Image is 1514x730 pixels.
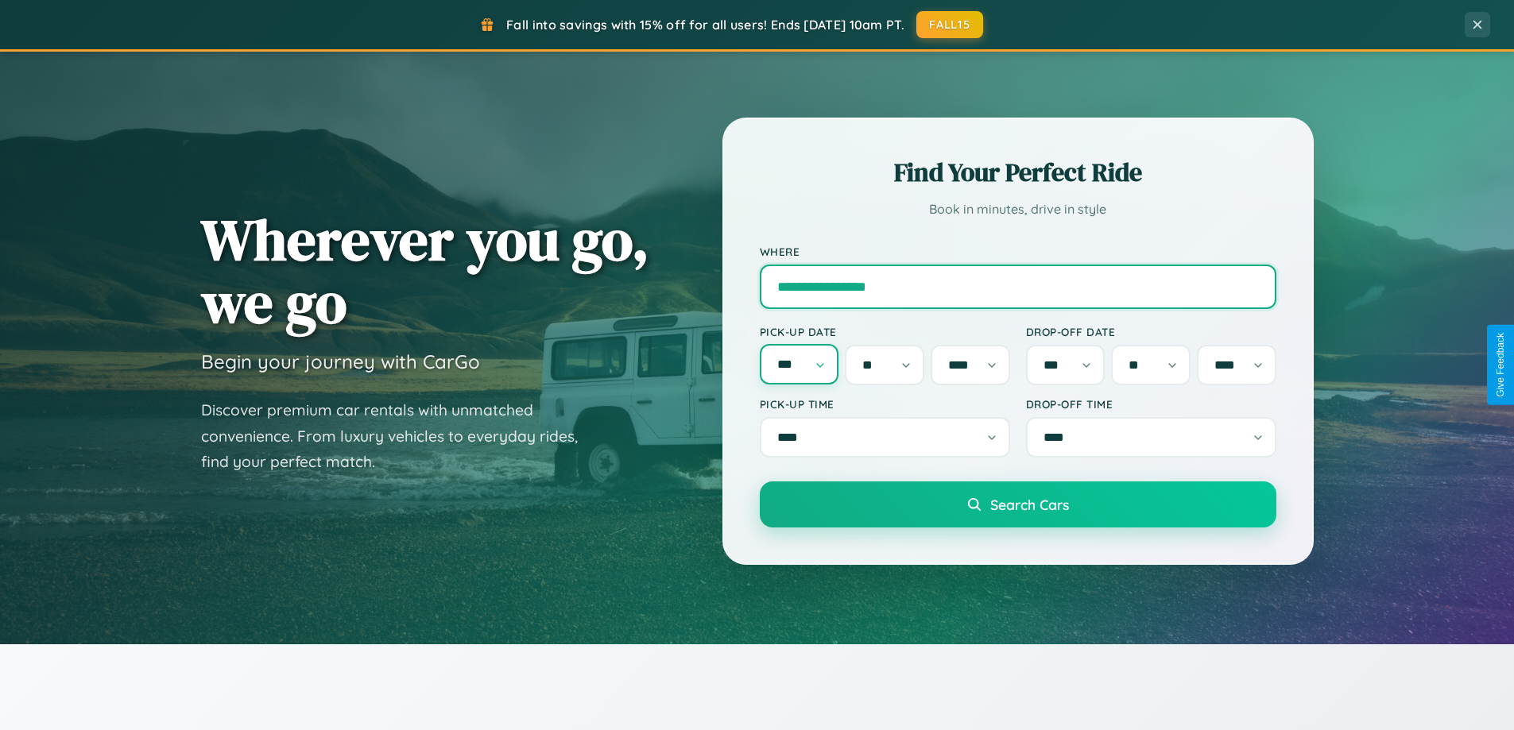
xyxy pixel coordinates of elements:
[990,496,1069,513] span: Search Cars
[760,245,1276,258] label: Where
[1026,325,1276,338] label: Drop-off Date
[760,397,1010,411] label: Pick-up Time
[760,198,1276,221] p: Book in minutes, drive in style
[916,11,983,38] button: FALL15
[201,397,598,475] p: Discover premium car rentals with unmatched convenience. From luxury vehicles to everyday rides, ...
[506,17,904,33] span: Fall into savings with 15% off for all users! Ends [DATE] 10am PT.
[201,350,480,373] h3: Begin your journey with CarGo
[1026,397,1276,411] label: Drop-off Time
[1495,333,1506,397] div: Give Feedback
[760,155,1276,190] h2: Find Your Perfect Ride
[760,481,1276,527] button: Search Cars
[760,325,1010,338] label: Pick-up Date
[201,208,649,334] h1: Wherever you go, we go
